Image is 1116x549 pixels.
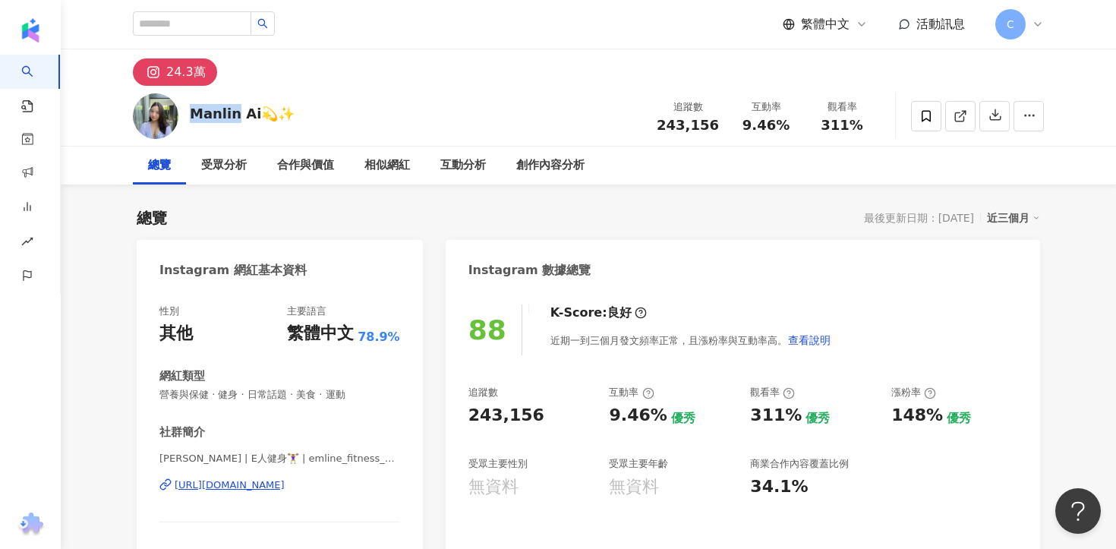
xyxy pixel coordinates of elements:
div: 總覽 [137,207,167,229]
span: 78.9% [358,329,400,345]
div: 311% [750,404,802,428]
span: 查看說明 [788,334,831,346]
button: 24.3萬 [133,58,217,86]
div: 受眾分析 [201,156,247,175]
div: Manlin Ai💫✨ [190,104,295,123]
iframe: Help Scout Beacon - Open [1055,488,1101,534]
div: 社群簡介 [159,424,205,440]
div: 優秀 [947,410,971,427]
img: logo icon [18,18,43,43]
div: 其他 [159,322,193,345]
span: 243,156 [657,117,719,133]
div: 商業合作內容覆蓋比例 [750,457,849,471]
a: search [21,55,52,114]
div: 無資料 [468,475,519,499]
div: Instagram 網紅基本資料 [159,262,307,279]
div: 良好 [607,304,632,321]
div: 漲粉率 [891,386,936,399]
span: [PERSON_NAME] | E人健身🏋️‍♀️ | emline_fitness_diary [159,452,400,465]
img: KOL Avatar [133,93,178,139]
div: 無資料 [609,475,659,499]
div: 9.46% [609,404,667,428]
div: 近三個月 [987,208,1040,228]
div: 34.1% [750,475,808,499]
span: 繁體中文 [801,16,850,33]
div: 網紅類型 [159,368,205,384]
div: 24.3萬 [166,62,206,83]
div: [URL][DOMAIN_NAME] [175,478,285,492]
span: 活動訊息 [916,17,965,31]
div: 最後更新日期：[DATE] [864,212,974,224]
div: 性別 [159,304,179,318]
div: 互動率 [737,99,795,115]
img: chrome extension [16,513,46,537]
div: 互動率 [609,386,654,399]
div: 主要語言 [287,304,326,318]
span: C [1007,16,1014,33]
button: 查看說明 [787,325,831,355]
div: 合作與價值 [277,156,334,175]
span: 9.46% [742,118,790,133]
span: rise [21,226,33,260]
div: 追蹤數 [468,386,498,399]
span: 311% [821,118,863,133]
div: 創作內容分析 [516,156,585,175]
div: 243,156 [468,404,544,428]
div: 相似網紅 [364,156,410,175]
a: [URL][DOMAIN_NAME] [159,478,400,492]
div: 追蹤數 [657,99,719,115]
div: 互動分析 [440,156,486,175]
div: 優秀 [805,410,830,427]
div: 近期一到三個月發文頻率正常，且漲粉率與互動率高。 [550,325,831,355]
div: 觀看率 [750,386,795,399]
div: 優秀 [671,410,695,427]
div: Instagram 數據總覽 [468,262,591,279]
div: 148% [891,404,943,428]
span: search [257,18,268,29]
div: 繁體中文 [287,322,354,345]
div: 總覽 [148,156,171,175]
div: 受眾主要性別 [468,457,528,471]
div: 觀看率 [813,99,871,115]
div: 受眾主要年齡 [609,457,668,471]
div: K-Score : [550,304,647,321]
span: 營養與保健 · 健身 · 日常話題 · 美食 · 運動 [159,388,400,402]
div: 88 [468,314,506,345]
